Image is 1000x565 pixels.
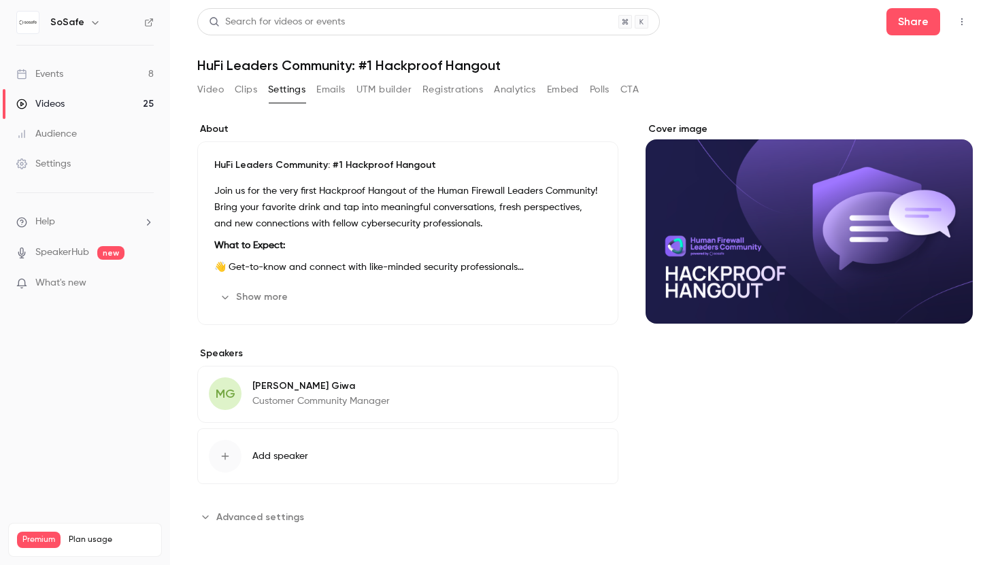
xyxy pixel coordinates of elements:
[214,286,296,308] button: Show more
[16,215,154,229] li: help-dropdown-opener
[646,122,973,324] section: Cover image
[252,394,390,408] p: Customer Community Manager
[197,428,618,484] button: Add speaker
[214,158,601,172] p: HuFi Leaders Community: #1 Hackproof Hangout
[17,12,39,33] img: SoSafe
[197,79,224,101] button: Video
[316,79,345,101] button: Emails
[97,246,124,260] span: new
[422,79,483,101] button: Registrations
[252,379,390,393] p: [PERSON_NAME] Giwa
[209,15,345,29] div: Search for videos or events
[214,183,601,232] p: Join us for the very first Hackproof Hangout of the Human Firewall Leaders Community! Bring your ...
[16,97,65,111] div: Videos
[216,385,235,403] span: MG
[590,79,610,101] button: Polls
[646,122,973,136] label: Cover image
[16,67,63,81] div: Events
[197,366,618,423] div: MG[PERSON_NAME] GiwaCustomer Community Manager
[620,79,639,101] button: CTA
[197,57,973,73] h1: HuFi Leaders Community: #1 Hackproof Hangout
[197,506,312,528] button: Advanced settings
[35,215,55,229] span: Help
[216,510,304,524] span: Advanced settings
[268,79,305,101] button: Settings
[16,127,77,141] div: Audience
[197,506,618,528] section: Advanced settings
[17,532,61,548] span: Premium
[235,79,257,101] button: Clips
[356,79,412,101] button: UTM builder
[886,8,940,35] button: Share
[35,245,89,260] a: SpeakerHub
[214,259,601,275] p: 👋 Get-to-know and connect with like-minded security professionals
[252,449,308,463] span: Add speaker
[197,122,618,136] label: About
[951,11,973,33] button: Top Bar Actions
[197,347,618,360] label: Speakers
[50,16,84,29] h6: SoSafe
[35,276,86,290] span: What's new
[69,534,153,545] span: Plan usage
[214,241,285,250] strong: What to Expect:
[547,79,579,101] button: Embed
[16,157,71,171] div: Settings
[494,79,536,101] button: Analytics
